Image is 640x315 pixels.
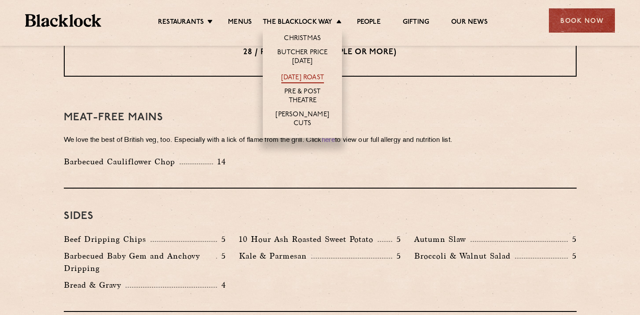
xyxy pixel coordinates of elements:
[82,47,558,58] p: 28 / per person (2 people or more)
[281,74,324,83] a: [DATE] Roast
[392,250,401,262] p: 5
[217,279,226,291] p: 4
[284,34,321,44] a: Christmas
[568,250,577,262] p: 5
[272,111,333,129] a: [PERSON_NAME] Cuts
[568,233,577,245] p: 5
[414,233,471,245] p: Autumn Slaw
[392,233,401,245] p: 5
[451,18,488,28] a: Our News
[217,233,226,245] p: 5
[64,211,577,222] h3: Sides
[228,18,252,28] a: Menus
[64,134,577,147] p: We love the best of British veg, too. Especially with a lick of flame from the grill. Click to vi...
[217,250,226,262] p: 5
[64,233,151,245] p: Beef Dripping Chips
[403,18,429,28] a: Gifting
[239,250,311,262] p: Kale & Parmesan
[414,250,515,262] p: Broccoli & Walnut Salad
[64,156,180,168] p: Barbecued Cauliflower Chop
[213,156,226,167] p: 14
[357,18,381,28] a: People
[322,137,335,144] a: here
[263,18,332,28] a: The Blacklock Way
[239,233,378,245] p: 10 Hour Ash Roasted Sweet Potato
[158,18,204,28] a: Restaurants
[64,250,216,274] p: Barbecued Baby Gem and Anchovy Dripping
[272,88,333,106] a: Pre & Post Theatre
[64,279,125,291] p: Bread & Gravy
[64,112,577,123] h3: Meat-Free mains
[25,14,101,27] img: BL_Textured_Logo-footer-cropped.svg
[549,8,615,33] div: Book Now
[272,48,333,67] a: Butcher Price [DATE]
